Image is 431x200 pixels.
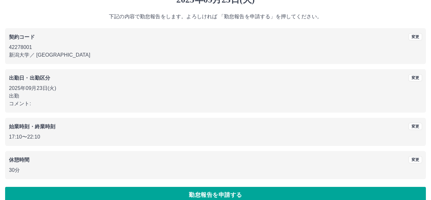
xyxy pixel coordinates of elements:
[9,100,422,108] p: コメント:
[9,92,422,100] p: 出勤
[9,51,422,59] p: 新潟大学 ／ [GEOGRAPHIC_DATA]
[9,133,422,141] p: 17:10 〜 22:10
[9,34,35,40] b: 契約コード
[9,75,50,81] b: 出勤日・出勤区分
[9,166,422,174] p: 30分
[409,123,422,130] button: 変更
[5,13,426,20] p: 下記の内容で勤怠報告をします。よろしければ 「勤怠報告を申請する」を押してください。
[9,84,422,92] p: 2025年09月23日(火)
[409,156,422,163] button: 変更
[9,124,55,129] b: 始業時刻・終業時刻
[9,157,30,163] b: 休憩時間
[409,74,422,81] button: 変更
[9,44,422,51] p: 42278001
[409,33,422,40] button: 変更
